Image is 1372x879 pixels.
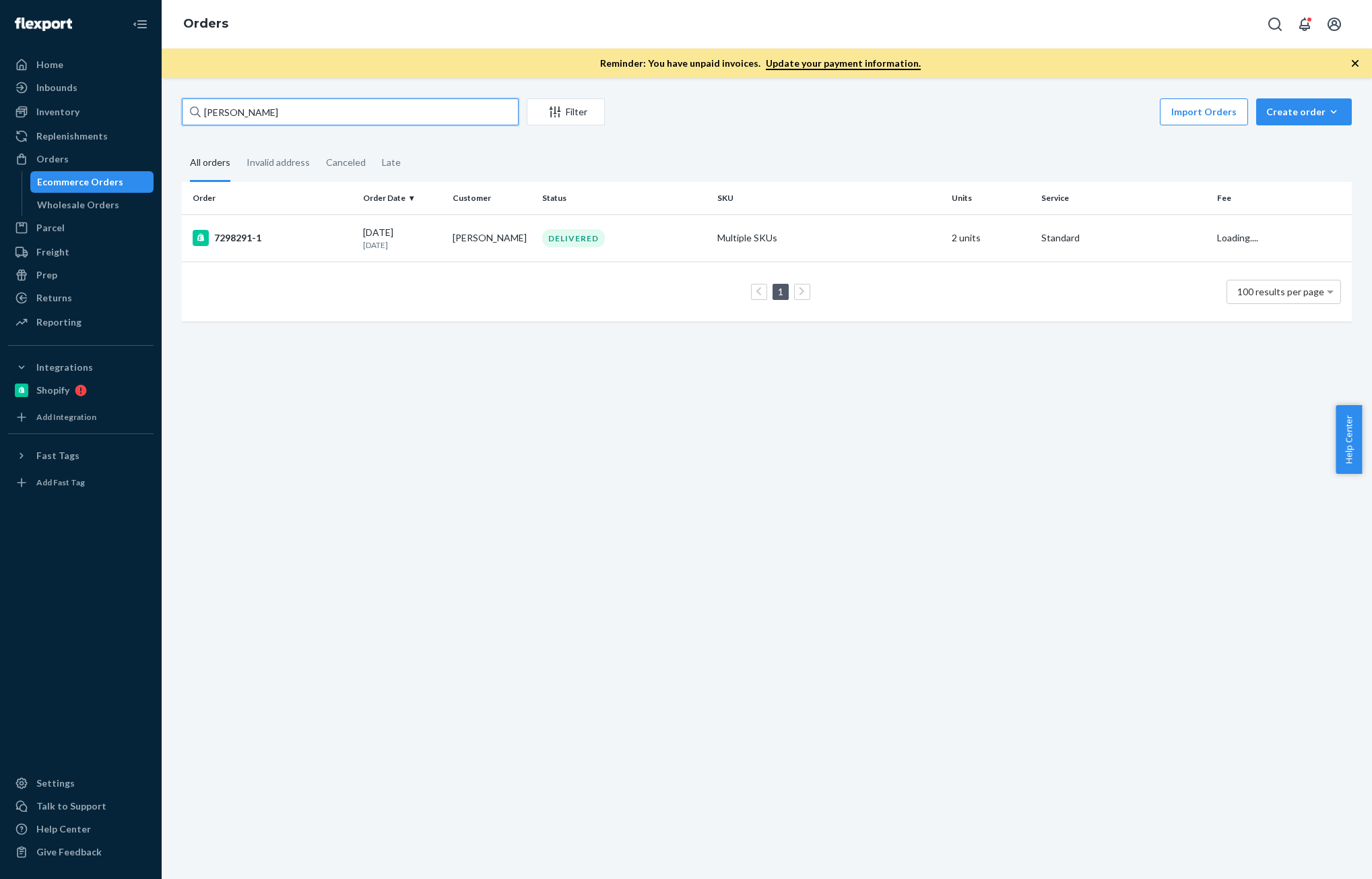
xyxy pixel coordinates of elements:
div: Talk to Support [36,799,106,813]
button: Fast Tags [8,445,154,466]
div: [DATE] [363,226,442,251]
th: Order [182,182,358,214]
div: All orders [190,145,230,182]
a: Add Integration [8,406,154,428]
button: Import Orders [1160,98,1248,125]
div: Integrations [36,361,93,374]
div: Ecommerce Orders [37,175,123,189]
th: Units [946,182,1036,214]
div: 7298291-1 [193,230,352,246]
a: Freight [8,241,154,263]
a: Help Center [8,818,154,840]
a: Replenishments [8,125,154,147]
div: Inventory [36,105,79,119]
button: Filter [527,98,605,125]
div: Filter [527,105,604,119]
th: SKU [712,182,946,214]
input: Search orders [182,98,519,125]
button: Integrations [8,357,154,378]
div: Help Center [36,822,91,836]
th: Service [1036,182,1212,214]
div: Add Integration [36,411,96,423]
button: Open account menu [1321,11,1348,38]
div: Late [382,145,401,180]
div: Create order [1266,105,1342,119]
a: Inbounds [8,77,154,98]
a: Inventory [8,101,154,123]
ol: breadcrumbs [172,5,239,44]
a: Page 1 is your current page [775,286,786,297]
button: Create order [1256,98,1352,125]
div: Home [36,58,63,71]
div: Inbounds [36,81,77,94]
div: Settings [36,777,75,790]
a: Orders [183,16,228,31]
div: DELIVERED [542,229,605,247]
div: Returns [36,291,72,305]
p: [DATE] [363,239,442,251]
a: Reporting [8,311,154,333]
a: Orders [8,148,154,170]
button: Close Navigation [127,11,154,38]
th: Order Date [358,182,447,214]
button: Give Feedback [8,841,154,863]
p: Reminder: You have unpaid invoices. [600,57,921,70]
a: Returns [8,287,154,309]
div: Give Feedback [36,845,102,859]
div: Add Fast Tag [36,477,85,488]
a: Wholesale Orders [30,194,154,216]
td: Multiple SKUs [712,214,946,262]
td: [PERSON_NAME] [447,214,537,262]
a: Shopify [8,380,154,401]
div: Reporting [36,315,81,329]
a: Parcel [8,217,154,239]
a: Prep [8,264,154,286]
p: Standard [1041,231,1206,245]
th: Status [537,182,713,214]
div: Freight [36,245,69,259]
a: Update your payment information. [766,57,921,70]
a: Home [8,54,154,75]
button: Open Search Box [1262,11,1288,38]
div: Fast Tags [36,449,79,462]
img: Flexport logo [15,18,72,31]
a: Add Fast Tag [8,472,154,493]
div: Invalid address [247,145,310,180]
a: Ecommerce Orders [30,171,154,193]
div: Parcel [36,221,65,235]
div: Customer [453,192,531,204]
div: Replenishments [36,129,108,143]
td: Loading.... [1212,214,1352,262]
a: Settings [8,772,154,794]
button: Help Center [1336,405,1362,474]
div: Prep [36,268,57,282]
span: 100 results per page [1237,286,1324,297]
div: Canceled [326,145,366,180]
th: Fee [1212,182,1352,214]
div: Wholesale Orders [37,198,119,212]
a: Talk to Support [8,795,154,817]
td: 2 units [946,214,1036,262]
div: Shopify [36,384,69,397]
div: Orders [36,152,69,166]
button: Open notifications [1291,11,1318,38]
